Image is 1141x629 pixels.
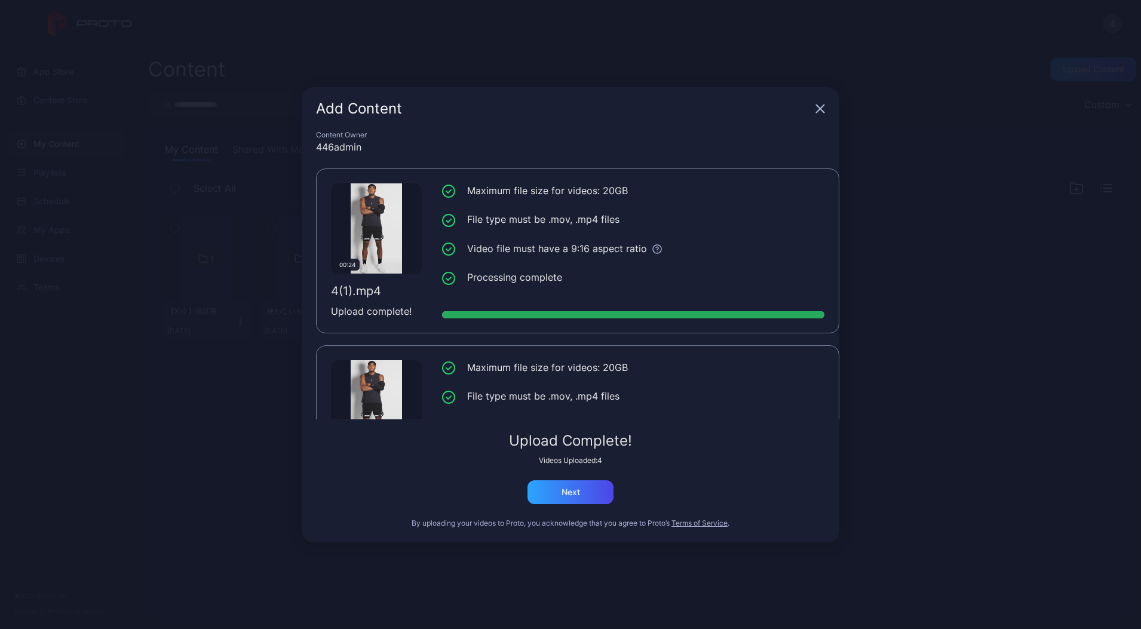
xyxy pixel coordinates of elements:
[442,389,824,404] li: File type must be .mov, .mp4 files
[442,360,824,375] li: Maximum file size for videos: 20GB
[442,241,824,256] li: Video file must have a 9:16 aspect ratio
[316,434,825,448] div: Upload Complete!
[316,130,825,140] div: Content Owner
[316,518,825,528] div: By uploading your videos to Proto, you acknowledge that you agree to Proto’s .
[442,212,824,227] li: File type must be .mov, .mp4 files
[442,418,824,433] li: Video file must have a 9:16 aspect ratio
[671,518,728,528] button: Terms of Service
[442,183,824,198] li: Maximum file size for videos: 20GB
[331,284,422,298] div: 4(1).mp4
[527,480,614,504] button: Next
[442,270,824,285] li: Processing complete
[335,259,360,271] div: 00:24
[316,102,811,116] div: Add Content
[316,456,825,465] div: Videos Uploaded: 4
[316,140,825,154] div: 446admin
[331,304,422,318] div: Upload complete!
[562,487,580,497] div: Next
